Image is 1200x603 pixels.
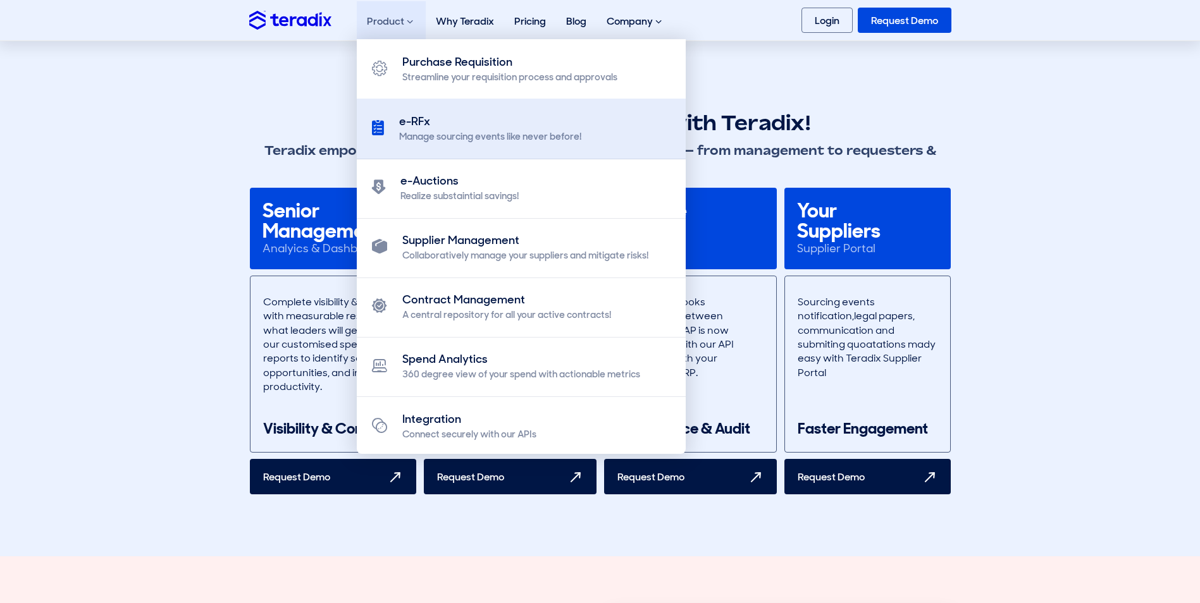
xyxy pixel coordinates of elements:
[798,289,937,386] li: Sourcing events notification,legal papers, communication and submiting quoatations mady easy with...
[402,351,640,368] div: Spend Analytics
[250,470,416,484] a: Request Demo
[249,142,951,175] h3: Teradix empowers every department with the right features – from management to requesters & buyer...
[263,200,404,241] div: Senior Management
[357,396,686,456] a: Integration Connect securely with our APIs
[357,39,686,100] a: Purchase Requisition Streamline your requisition process and approvals
[263,418,403,439] div: Visibility & Control
[1116,520,1182,585] iframe: Chatbot
[784,470,951,484] a: Request Demo
[402,291,611,308] div: Contract Management
[402,368,640,381] div: 360 degree view of your spend with actionable metrics
[357,336,686,397] a: Spend Analytics 360 degree view of your spend with actionable metrics
[617,241,764,257] div: Reports
[249,11,331,29] img: Teradix logo
[402,232,648,249] div: Supplier Management
[798,418,937,439] div: Faster Engagement
[357,99,686,159] a: e-RFx Manage sourcing events like never before!
[426,1,504,41] a: Why Teradix
[263,289,403,401] li: Complete visibility & control with measurable results is what leaders will get using our customis...
[617,418,764,439] div: Compliance & Audit
[250,459,416,494] div: Request Demo
[402,71,617,84] div: Streamline your requisition process and approvals
[399,130,581,143] div: Manage sourcing events like never before!
[400,173,519,190] div: e-Auctions
[801,8,853,33] a: Login
[400,190,519,203] div: Realize substaintial savings!
[249,109,951,137] h2: Procurement Made Easy with Teradix!
[402,308,611,322] div: A central repository for all your active contracts!
[617,200,764,241] div: Finance Team
[399,113,581,130] div: e-RFx
[424,470,597,484] a: Request Demo
[858,8,951,33] a: Request Demo
[402,428,536,441] div: Connect securely with our APIs
[402,411,536,428] div: Integration
[604,470,777,484] a: Request Demo
[263,241,404,257] div: Analyics & Dashboards
[604,459,777,494] div: Request Demo
[797,200,938,241] div: Your Suppliers
[617,289,764,386] li: Maintaining books syncronized between purchasing & AP is now streamlined with our API integration...
[797,241,938,257] div: Supplier Portal
[556,1,597,41] a: Blog
[357,158,686,219] a: e-Auctions Realize substaintial savings!
[424,459,597,494] div: Request Demo
[504,1,556,41] a: Pricing
[597,1,674,42] div: Company
[357,217,686,278] a: Supplier Management Collaboratively manage your suppliers and mitigate risks!
[402,54,617,71] div: Purchase Requisition
[357,277,686,338] a: Contract Management A central repository for all your active contracts!
[784,459,951,494] div: Request Demo
[357,1,426,42] div: Product
[402,249,648,262] div: Collaboratively manage your suppliers and mitigate risks!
